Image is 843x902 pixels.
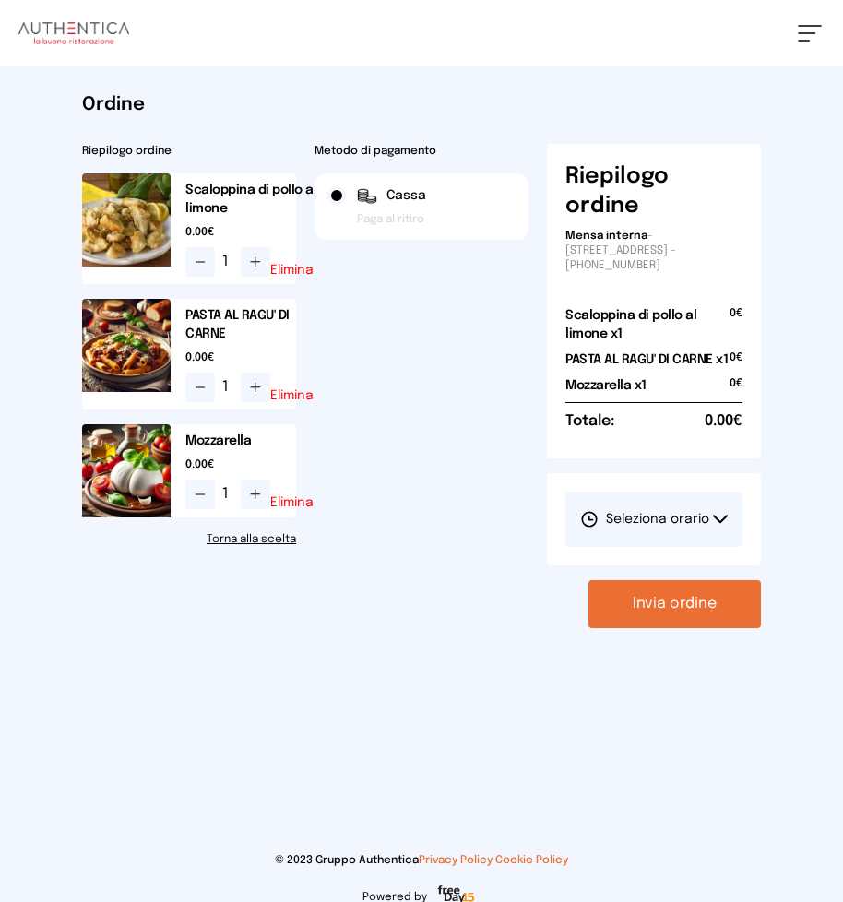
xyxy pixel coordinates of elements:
[315,144,528,159] h2: Metodo di pagamento
[185,181,328,218] h2: Scaloppina di pollo al limone
[357,212,424,227] span: Paga al ritiro
[222,376,233,398] span: 1
[185,306,328,343] h2: PASTA AL RAGU' DI CARNE
[705,410,742,433] span: 0.00€
[82,424,171,517] img: media
[185,457,328,472] span: 0.00€
[565,162,742,221] h6: Riepilogo ordine
[270,264,314,277] button: Elimina
[185,225,328,240] span: 0.00€
[185,350,328,365] span: 0.00€
[565,229,742,273] p: - [STREET_ADDRESS] - [PHONE_NUMBER]
[565,410,614,433] h6: Totale:
[730,306,742,350] span: 0€
[185,432,328,450] h2: Mozzarella
[565,350,728,369] h2: PASTA AL RAGU' DI CARNE x1
[18,22,129,44] img: logo.8f33a47.png
[580,510,709,528] span: Seleziona orario
[386,186,426,205] span: Cassa
[565,492,742,547] button: Seleziona orario
[270,496,314,509] button: Elimina
[222,483,233,505] span: 1
[82,532,296,547] a: Torna alla scelta
[565,231,647,242] span: Mensa interna
[730,350,742,376] span: 0€
[730,376,742,402] span: 0€
[270,389,314,402] button: Elimina
[82,299,171,392] img: media
[82,92,761,118] h1: Ordine
[495,855,568,866] a: Cookie Policy
[222,251,233,273] span: 1
[419,855,493,866] a: Privacy Policy
[82,144,296,159] h2: Riepilogo ordine
[82,173,171,267] img: media
[565,376,647,395] h2: Mozzarella x1
[588,580,761,628] button: Invia ordine
[565,306,730,343] h2: Scaloppina di pollo al limone x1
[18,853,825,868] p: © 2023 Gruppo Authentica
